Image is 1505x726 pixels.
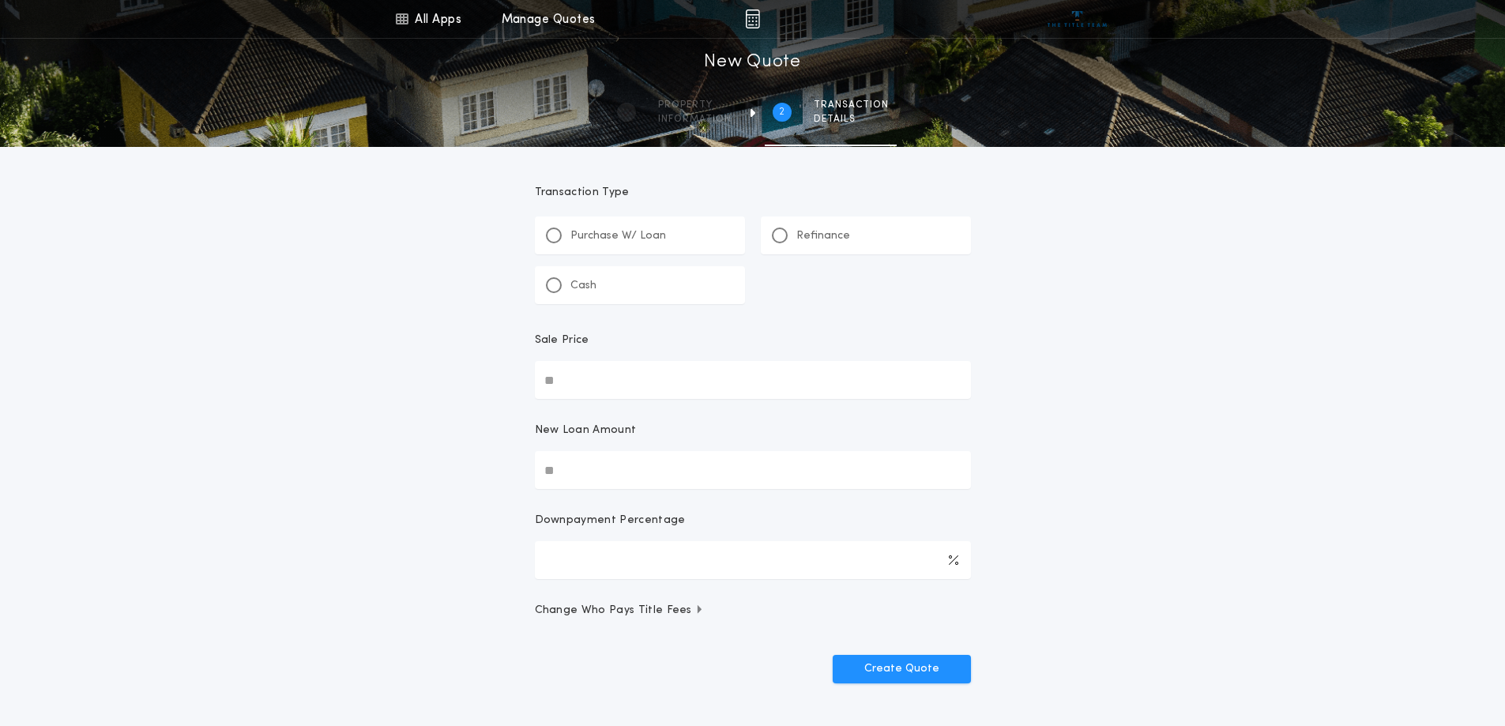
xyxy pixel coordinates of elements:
[535,333,589,348] p: Sale Price
[1048,11,1107,27] img: vs-icon
[814,99,889,111] span: Transaction
[658,99,732,111] span: Property
[535,361,971,399] input: Sale Price
[779,106,784,118] h2: 2
[833,655,971,683] button: Create Quote
[814,113,889,126] span: details
[535,541,971,579] input: Downpayment Percentage
[535,185,971,201] p: Transaction Type
[535,513,686,529] p: Downpayment Percentage
[658,113,732,126] span: information
[570,228,666,244] p: Purchase W/ Loan
[535,423,637,438] p: New Loan Amount
[535,603,705,619] span: Change Who Pays Title Fees
[570,278,596,294] p: Cash
[704,50,800,75] h1: New Quote
[535,451,971,489] input: New Loan Amount
[535,603,971,619] button: Change Who Pays Title Fees
[745,9,760,28] img: img
[796,228,850,244] p: Refinance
